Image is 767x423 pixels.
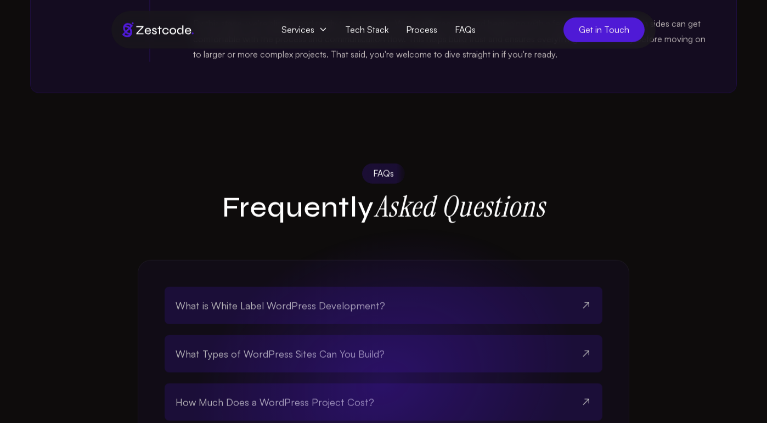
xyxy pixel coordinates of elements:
[176,346,385,362] span: What Types of WordPress Sites Can You Build?
[397,20,446,40] a: Process
[176,298,385,313] span: What is White Label WordPress Development?
[122,22,194,37] img: Brand logo of zestcode digital
[176,335,591,373] button: What Types of WordPress Sites Can You Build?
[193,16,706,62] div: By this stage, we’re aligned and ready to get started. We usually recommend beginning with a few ...
[563,18,645,42] a: Get in Touch
[336,20,397,40] a: Tech Stack
[446,20,484,40] a: FAQs
[176,394,374,410] span: How Much Does a WordPress Project Cost?
[374,188,545,225] strong: Asked Questions
[176,287,591,324] button: What is White Label WordPress Development?
[273,20,336,40] span: Services
[199,189,568,225] h2: Frequently
[176,383,591,421] button: How Much Does a WordPress Project Cost?
[362,163,405,184] div: FAQs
